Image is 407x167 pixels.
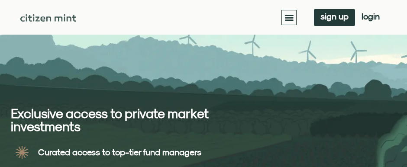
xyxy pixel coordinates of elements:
h2: Exclusive access to private market investments [11,107,266,133]
span: login [362,13,380,19]
a: login [355,9,386,26]
b: Curated access to top-tier fund managers [38,147,201,157]
div: Menu Toggle [281,10,297,25]
span: sign up [320,13,349,19]
img: Citizen Mint [20,14,76,22]
a: sign up [314,9,355,26]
